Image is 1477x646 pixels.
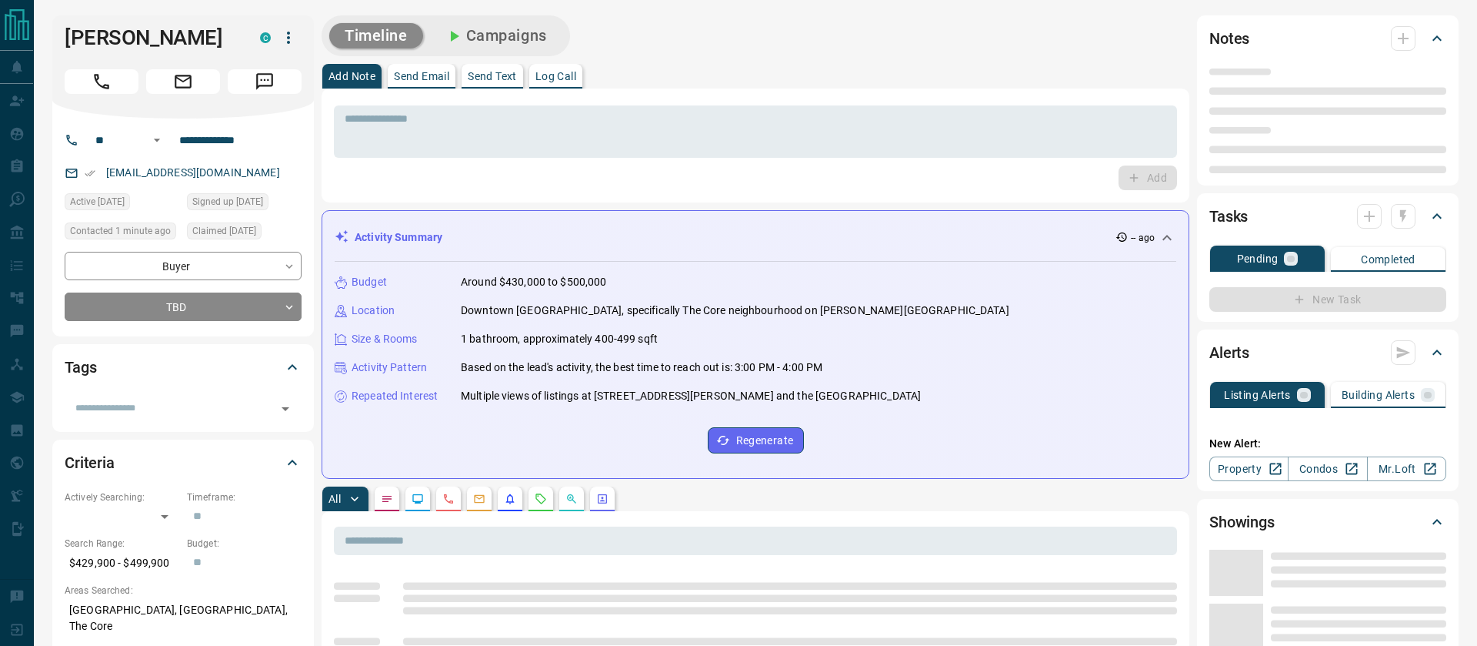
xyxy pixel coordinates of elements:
[148,131,166,149] button: Open
[335,223,1176,252] div: Activity Summary-- ago
[1209,510,1275,534] h2: Showings
[228,69,302,94] span: Message
[65,223,179,244] div: Tue Sep 16 2025
[328,494,341,504] p: All
[275,398,296,420] button: Open
[1209,340,1249,365] h2: Alerts
[1288,457,1367,481] a: Condos
[187,537,302,551] p: Budget:
[352,360,427,376] p: Activity Pattern
[85,168,95,179] svg: Email Verified
[596,493,608,505] svg: Agent Actions
[328,71,375,82] p: Add Note
[329,23,423,49] button: Timeline
[1224,390,1291,400] p: Listing Alerts
[565,493,578,505] svg: Opportunities
[65,293,302,321] div: TBD
[473,493,485,505] svg: Emails
[1237,253,1279,264] p: Pending
[1209,26,1249,51] h2: Notes
[504,493,516,505] svg: Listing Alerts
[1361,254,1415,265] p: Completed
[65,252,302,280] div: Buyer
[352,303,395,319] p: Location
[1209,457,1289,481] a: Property
[106,166,280,179] a: [EMAIL_ADDRESS][DOMAIN_NAME]
[187,223,302,244] div: Wed Aug 27 2025
[535,71,576,82] p: Log Call
[65,537,179,551] p: Search Range:
[65,349,302,386] div: Tags
[187,193,302,215] div: Wed Aug 27 2025
[65,551,179,576] p: $429,900 - $499,900
[65,597,302,639] p: [GEOGRAPHIC_DATA], [GEOGRAPHIC_DATA], The Core
[1209,334,1446,371] div: Alerts
[260,32,271,43] div: condos.ca
[65,490,179,504] p: Actively Searching:
[70,223,171,239] span: Contacted 1 minute ago
[461,274,607,290] p: Around $430,000 to $500,000
[461,331,658,347] p: 1 bathroom, approximately 400-499 sqft
[461,303,1009,319] p: Downtown [GEOGRAPHIC_DATA], specifically The Core neighbourhood on [PERSON_NAME][GEOGRAPHIC_DATA]
[461,388,921,404] p: Multiple views of listings at [STREET_ADDRESS][PERSON_NAME] and the [GEOGRAPHIC_DATA]
[352,388,438,404] p: Repeated Interest
[1209,20,1446,57] div: Notes
[65,355,96,380] h2: Tags
[1342,390,1415,400] p: Building Alerts
[355,229,442,246] p: Activity Summary
[429,23,562,49] button: Campaigns
[65,584,302,597] p: Areas Searched:
[65,25,237,50] h1: [PERSON_NAME]
[146,69,220,94] span: Email
[708,427,804,454] button: Regenerate
[65,193,179,215] div: Wed Aug 27 2025
[535,493,547,505] svg: Requests
[442,493,455,505] svg: Calls
[65,450,115,475] h2: Criteria
[70,194,125,209] span: Active [DATE]
[1367,457,1446,481] a: Mr.Loft
[1209,204,1248,229] h2: Tasks
[187,490,302,504] p: Timeframe:
[192,194,263,209] span: Signed up [DATE]
[468,71,517,82] p: Send Text
[352,331,418,347] p: Size & Rooms
[192,223,256,239] span: Claimed [DATE]
[65,69,138,94] span: Call
[461,360,822,376] p: Based on the lead's activity, the best time to reach out is: 3:00 PM - 4:00 PM
[381,493,393,505] svg: Notes
[1209,436,1446,452] p: New Alert:
[1209,504,1446,541] div: Showings
[394,71,449,82] p: Send Email
[65,444,302,481] div: Criteria
[352,274,387,290] p: Budget
[1131,231,1155,245] p: -- ago
[412,493,424,505] svg: Lead Browsing Activity
[1209,198,1446,235] div: Tasks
